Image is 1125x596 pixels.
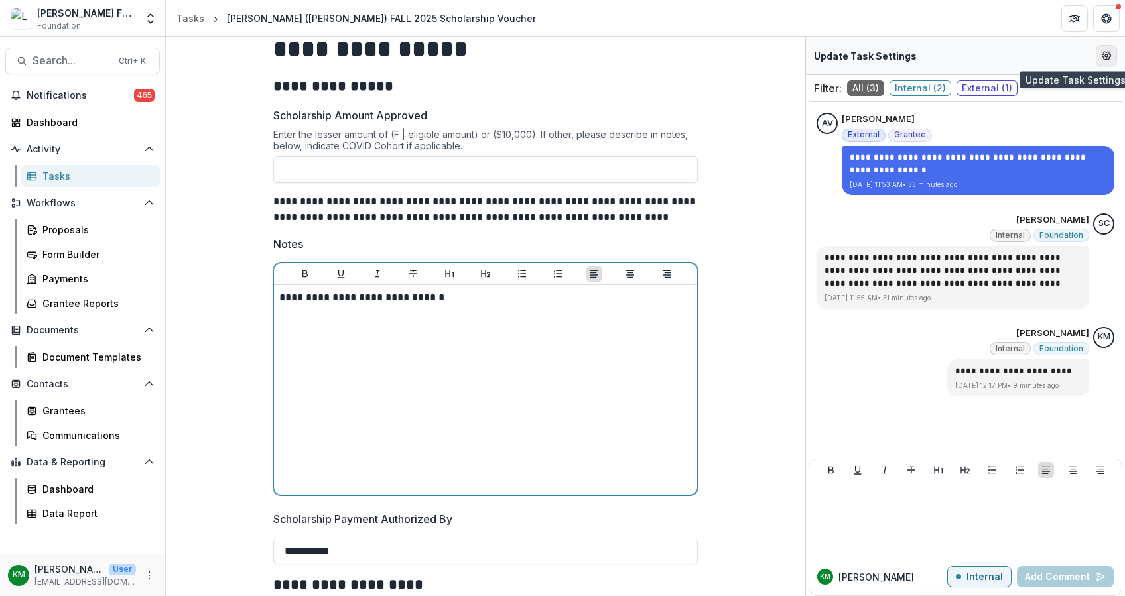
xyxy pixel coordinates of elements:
p: [PERSON_NAME] [34,562,103,576]
span: External ( 1 ) [957,80,1018,96]
button: Bold [297,266,313,282]
button: Internal [947,566,1012,587]
p: [EMAIL_ADDRESS][DOMAIN_NAME] [34,576,136,588]
button: Open Documents [5,320,160,341]
button: Notifications465 [5,85,160,106]
div: Tasks [176,11,204,25]
button: Align Left [586,266,602,282]
button: Bullet List [514,266,530,282]
button: Align Center [1065,462,1081,478]
button: Strike [405,266,421,282]
span: Search... [33,54,111,67]
p: [DATE] 12:17 PM • 9 minutes ago [955,381,1081,390]
button: Partners [1061,5,1088,32]
a: Dashboard [5,111,160,133]
p: [PERSON_NAME] [1016,213,1089,227]
button: Open entity switcher [141,5,160,32]
a: Tasks [171,9,210,28]
button: Heading 1 [442,266,458,282]
span: Internal [996,231,1025,240]
div: Amanda Voskinarian [822,119,833,128]
p: Internal [966,571,1003,583]
a: Payments [21,268,160,290]
span: All ( 3 ) [847,80,884,96]
div: Communications [42,428,149,442]
div: Form Builder [42,247,149,261]
a: Document Templates [21,346,160,368]
span: Foundation [37,20,81,32]
button: Ordered List [1012,462,1027,478]
span: External [848,130,880,139]
span: Activity [27,144,139,155]
div: Data Report [42,507,149,520]
p: [PERSON_NAME] [842,113,915,126]
span: Grantee [894,130,926,139]
button: Ordered List [550,266,566,282]
button: Search... [5,48,160,74]
span: Internal ( 2 ) [890,80,951,96]
span: Contacts [27,379,139,390]
div: Payments [42,272,149,286]
a: Proposals [21,219,160,241]
span: Documents [27,325,139,336]
p: Notes [273,236,303,252]
p: Filter: [814,80,842,96]
button: Italicize [877,462,893,478]
nav: breadcrumb [171,9,541,28]
div: Kate Morris [13,571,25,579]
p: [PERSON_NAME] [1016,327,1089,340]
span: Foundation [1039,231,1083,240]
p: Scholarship Payment Authorized By [273,511,452,527]
button: Add Comment [1017,566,1114,587]
p: Scholarship Amount Approved [273,107,427,123]
a: Form Builder [21,243,160,265]
button: Get Help [1093,5,1120,32]
a: Data Report [21,503,160,524]
span: Data & Reporting [27,457,139,468]
button: Underline [850,462,866,478]
div: Document Templates [42,350,149,364]
p: [DATE] 11:55 AM • 31 minutes ago [825,293,1081,303]
button: Open Workflows [5,192,160,213]
div: Grantee Reports [42,296,149,310]
div: Proposals [42,223,149,237]
button: Align Left [1038,462,1054,478]
div: Enter the lesser amount of (F | eligible amount) or ($10,000). If other, please describe in notes... [273,129,698,156]
a: Communications [21,424,160,446]
span: Notifications [27,90,134,101]
div: Dashboard [42,482,149,496]
div: [PERSON_NAME] Fund for the Blind [37,6,136,20]
button: Align Right [1092,462,1108,478]
p: Update Task Settings [814,49,917,63]
button: Open Contacts [5,373,160,394]
div: Grantees [42,404,149,418]
button: Strike [903,462,919,478]
button: Align Center [622,266,638,282]
span: Workflows [27,198,139,209]
button: Align Right [659,266,675,282]
p: User [109,564,136,575]
button: Italicize [369,266,385,282]
div: Ctrl + K [116,54,149,68]
button: Heading 2 [478,266,494,282]
a: Tasks [21,165,160,187]
a: Grantee Reports [21,292,160,314]
div: Kate Morris [1098,333,1110,341]
p: [PERSON_NAME] [838,570,914,584]
button: Edit Form Settings [1096,45,1117,66]
p: [DATE] 11:53 AM • 33 minutes ago [850,180,1106,190]
button: Underline [333,266,349,282]
a: Grantees [21,400,160,422]
button: More [141,567,157,583]
button: Heading 2 [957,462,973,478]
a: Dashboard [21,478,160,500]
div: Kate Morris [820,573,830,580]
button: Open Activity [5,139,160,160]
button: Heading 1 [931,462,947,478]
button: Bullet List [984,462,1000,478]
span: Internal [996,344,1025,353]
div: Dashboard [27,115,149,129]
div: Tasks [42,169,149,183]
span: 465 [134,89,155,102]
div: [PERSON_NAME] ([PERSON_NAME]) FALL 2025 Scholarship Voucher [227,11,536,25]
